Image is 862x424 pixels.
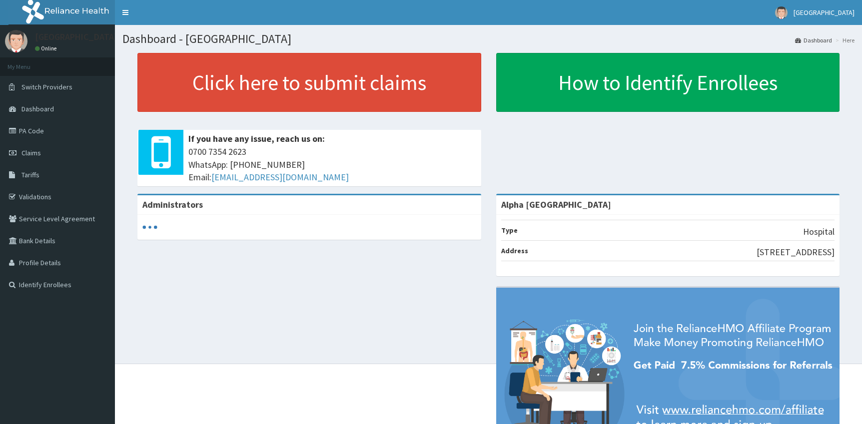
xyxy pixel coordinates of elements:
a: How to Identify Enrollees [496,53,840,112]
span: Tariffs [21,170,39,179]
span: Dashboard [21,104,54,113]
a: Online [35,45,59,52]
b: Address [501,246,528,255]
h1: Dashboard - [GEOGRAPHIC_DATA] [122,32,855,45]
span: [GEOGRAPHIC_DATA] [794,8,855,17]
strong: Alpha [GEOGRAPHIC_DATA] [501,199,611,210]
svg: audio-loading [142,220,157,235]
span: Claims [21,148,41,157]
p: [GEOGRAPHIC_DATA] [35,32,117,41]
img: User Image [775,6,788,19]
p: Hospital [803,225,835,238]
img: User Image [5,30,27,52]
b: Administrators [142,199,203,210]
a: Click here to submit claims [137,53,481,112]
p: [STREET_ADDRESS] [757,246,835,259]
a: [EMAIL_ADDRESS][DOMAIN_NAME] [211,171,349,183]
b: If you have any issue, reach us on: [188,133,325,144]
b: Type [501,226,518,235]
li: Here [833,36,855,44]
a: Dashboard [795,36,832,44]
span: 0700 7354 2623 WhatsApp: [PHONE_NUMBER] Email: [188,145,476,184]
span: Switch Providers [21,82,72,91]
